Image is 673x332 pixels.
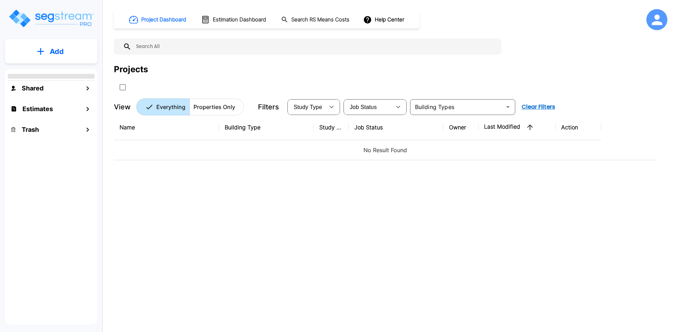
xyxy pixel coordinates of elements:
input: Search All [131,39,498,55]
div: Select [289,97,325,117]
th: Last Modified [478,115,556,140]
th: Study Type [314,115,349,140]
button: Everything [136,99,190,115]
p: Everything [156,103,185,111]
th: Action [556,115,601,140]
p: Filters [258,102,279,112]
th: Name [114,115,219,140]
img: Logo [8,8,94,28]
div: Platform [136,99,244,115]
p: Properties Only [193,103,235,111]
button: Search RS Means Costs [278,13,353,27]
p: No Result Found [120,146,651,154]
button: Help Center [362,13,407,26]
th: Job Status [349,115,443,140]
h1: Search RS Means Costs [291,16,349,24]
button: Open [503,102,513,112]
p: View [114,102,131,112]
button: SelectAll [116,80,130,94]
h1: Trash [22,125,39,134]
th: Owner [443,115,478,140]
span: Study Type [294,104,322,110]
button: Properties Only [189,99,244,115]
button: Add [5,41,97,62]
h1: Shared [22,83,43,93]
h1: Estimation Dashboard [213,16,266,24]
div: Projects [114,63,148,76]
div: Select [345,97,391,117]
button: Estimation Dashboard [198,12,270,27]
th: Building Type [219,115,314,140]
span: Job Status [350,104,377,110]
h1: Estimates [22,104,53,114]
button: Project Dashboard [126,12,190,27]
p: Add [50,46,64,57]
h1: Project Dashboard [141,16,186,24]
button: Clear Filters [519,100,558,114]
input: Building Types [412,102,502,112]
